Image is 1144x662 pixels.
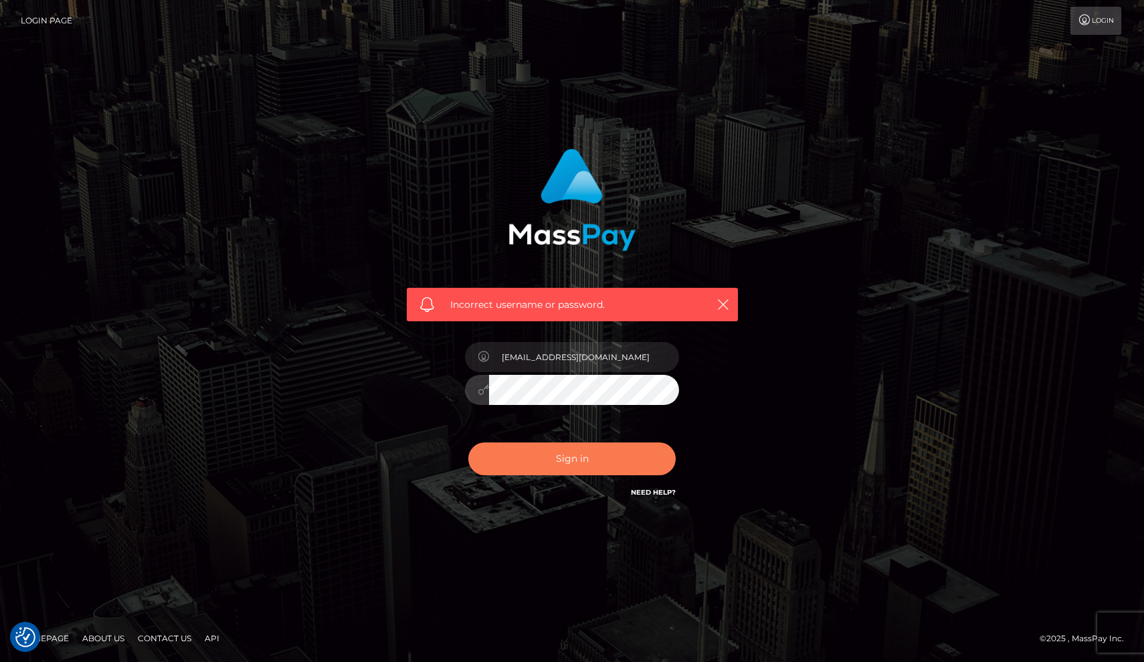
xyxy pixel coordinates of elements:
a: Login Page [21,7,72,35]
span: Incorrect username or password. [450,298,694,312]
a: Homepage [15,628,74,649]
button: Sign in [468,442,676,475]
a: Login [1070,7,1121,35]
img: Revisit consent button [15,627,35,647]
button: Consent Preferences [15,627,35,647]
div: © 2025 , MassPay Inc. [1040,631,1134,646]
img: MassPay Login [508,149,636,251]
a: API [199,628,225,649]
a: About Us [77,628,130,649]
input: Username... [489,342,679,372]
a: Need Help? [631,488,676,497]
a: Contact Us [132,628,197,649]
